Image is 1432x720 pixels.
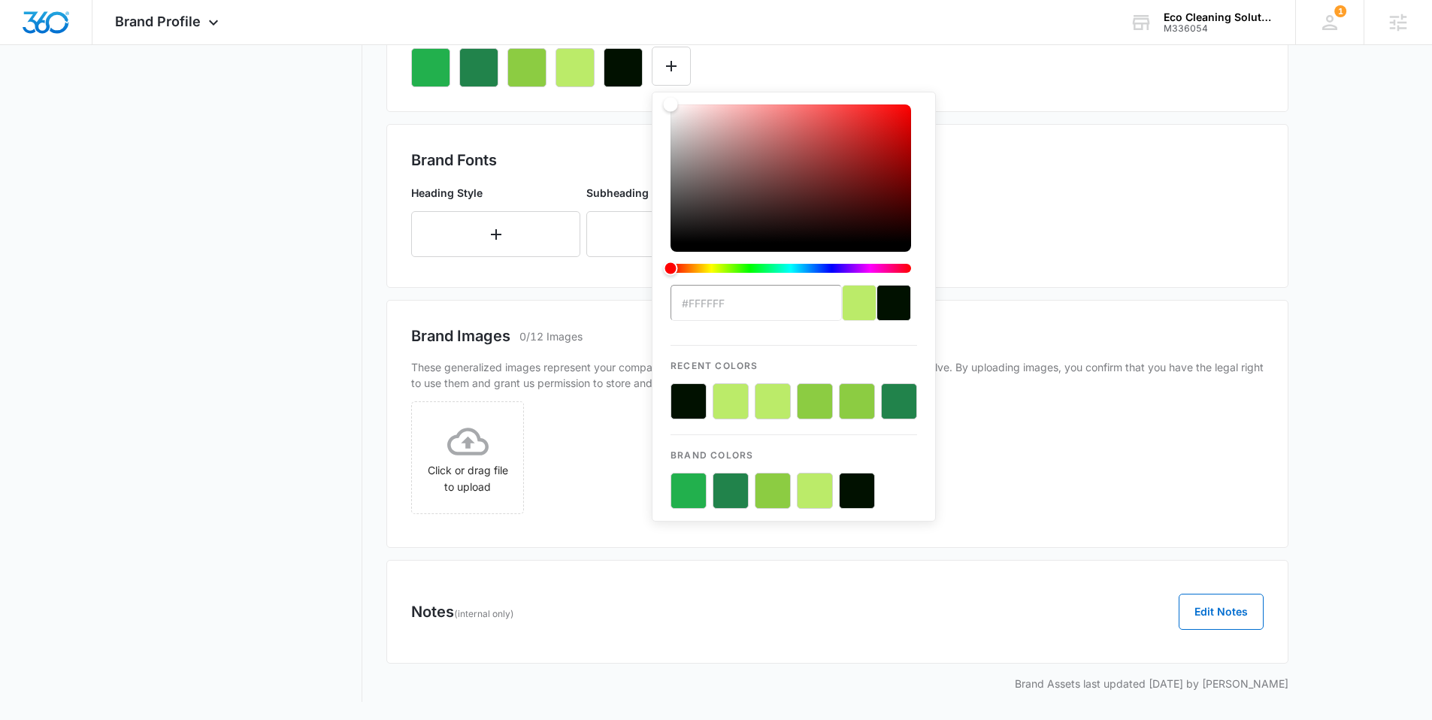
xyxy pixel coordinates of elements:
[411,149,1264,171] h2: Brand Fonts
[671,435,917,462] p: Brand Colors
[1334,5,1346,17] div: notifications count
[842,285,876,321] div: previous color
[671,104,911,285] div: color-picker
[1164,23,1273,34] div: account id
[671,346,917,373] p: Recent Colors
[412,402,523,513] span: Click or drag file to upload
[876,285,911,321] div: current color selection
[115,14,201,29] span: Brand Profile
[586,185,755,201] p: Subheading Style
[1164,11,1273,23] div: account name
[1179,594,1264,630] button: Edit Notes
[671,104,917,509] div: color-picker-container
[411,325,510,347] h2: Brand Images
[412,421,523,495] div: Click or drag file to upload
[671,264,911,273] div: Hue
[671,104,911,243] div: Color
[671,285,842,321] input: color-picker-input
[652,47,691,86] button: Edit Color
[1334,5,1346,17] span: 1
[519,328,583,344] p: 0/12 Images
[454,608,514,619] span: (internal only)
[411,601,514,623] h3: Notes
[411,359,1264,391] p: These generalized images represent your company as well as your industry. You may upload a max of...
[411,185,580,201] p: Heading Style
[386,676,1288,691] p: Brand Assets last updated [DATE] by [PERSON_NAME]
